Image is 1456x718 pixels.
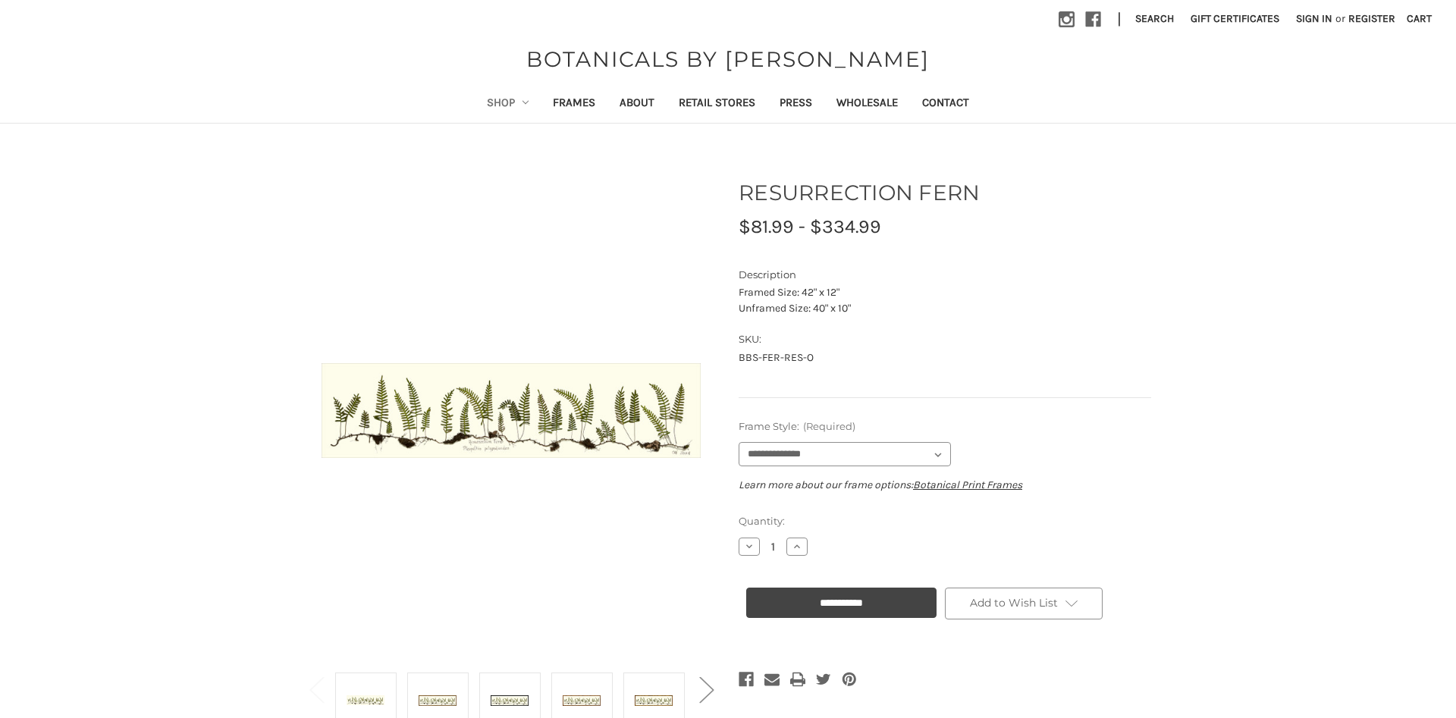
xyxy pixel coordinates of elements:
[699,713,713,713] span: Go to slide 2 of 2
[739,477,1151,493] p: Learn more about our frame options:
[739,419,1151,434] label: Frame Style:
[667,86,767,123] a: Retail Stores
[739,514,1151,529] label: Quantity:
[803,420,855,432] small: (Required)
[1407,12,1432,25] span: Cart
[910,86,981,123] a: Contact
[309,713,323,713] span: Go to slide 2 of 2
[1334,11,1347,27] span: or
[1112,8,1127,32] li: |
[767,86,824,123] a: Press
[945,588,1103,619] a: Add to Wish List
[541,86,607,123] a: Frames
[322,161,701,660] img: Unframed
[739,284,1151,316] p: Framed Size: 42" x 12" Unframed Size: 40" x 10"
[301,666,331,712] button: Go to slide 2 of 2
[739,350,1151,365] dd: BBS-FER-RES-O
[739,268,1147,283] dt: Description
[739,332,1147,347] dt: SKU:
[607,86,667,123] a: About
[970,596,1058,610] span: Add to Wish List
[739,177,1151,209] h1: RESURRECTION FERN
[691,666,721,712] button: Go to slide 2 of 2
[519,43,937,75] a: BOTANICALS BY [PERSON_NAME]
[913,478,1022,491] a: Botanical Print Frames
[739,215,881,237] span: $81.99 - $334.99
[824,86,910,123] a: Wholesale
[790,669,805,690] a: Print
[475,86,541,123] a: Shop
